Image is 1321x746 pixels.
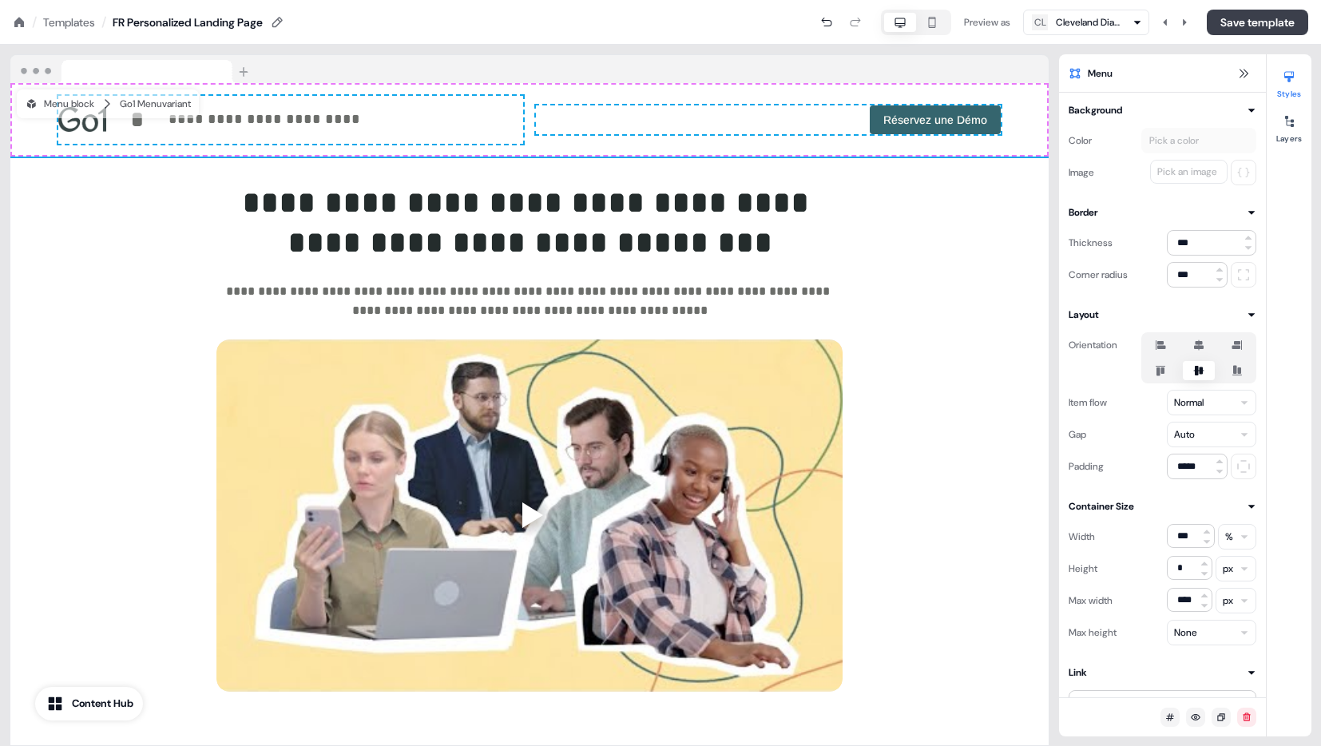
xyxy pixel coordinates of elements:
[10,55,256,84] img: Browser topbar
[536,105,1001,134] div: Réservez une Démo
[1069,665,1087,681] div: Link
[1069,524,1095,550] div: Width
[1034,14,1046,30] div: CL
[35,687,143,720] button: Content Hub
[1069,498,1134,514] div: Container Size
[1069,556,1097,581] div: Height
[101,14,106,31] div: /
[1088,65,1113,81] span: Menu
[1056,14,1120,30] div: Cleveland Diagnostics
[1069,390,1107,415] div: Item flow
[1154,164,1220,180] div: Pick an image
[1069,422,1086,447] div: Gap
[1174,395,1204,411] div: Normal
[1069,665,1256,681] button: Link
[1267,64,1311,99] button: Styles
[43,14,95,30] a: Templates
[1223,593,1233,609] div: px
[1207,10,1308,35] button: Save template
[1174,625,1197,641] div: None
[1267,109,1311,144] button: Layers
[1225,529,1233,545] div: %
[1069,454,1104,479] div: Padding
[1069,620,1117,645] div: Max height
[1069,262,1128,288] div: Corner radius
[870,105,1001,134] button: Réservez une Démo
[1069,102,1122,118] div: Background
[72,696,133,712] div: Content Hub
[1069,128,1092,153] div: Color
[1146,133,1202,149] div: Pick a color
[1069,230,1113,256] div: Thickness
[1023,10,1149,35] button: CLCleveland Diagnostics
[1174,427,1195,442] div: Auto
[32,14,37,31] div: /
[1069,160,1094,185] div: Image
[1069,204,1097,220] div: Border
[113,14,263,30] div: FR Personalized Landing Page
[1150,160,1228,184] button: Pick an image
[964,14,1010,30] div: Preview as
[1069,498,1256,514] button: Container Size
[25,96,94,112] div: Menu block
[1069,307,1099,323] div: Layout
[1223,561,1233,577] div: px
[120,96,191,112] div: Go1 Menu variant
[1069,102,1256,118] button: Background
[1069,588,1113,613] div: Max width
[1141,128,1256,153] button: Pick a color
[1069,204,1256,220] button: Border
[1069,332,1117,358] div: Orientation
[1069,307,1256,323] button: Layout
